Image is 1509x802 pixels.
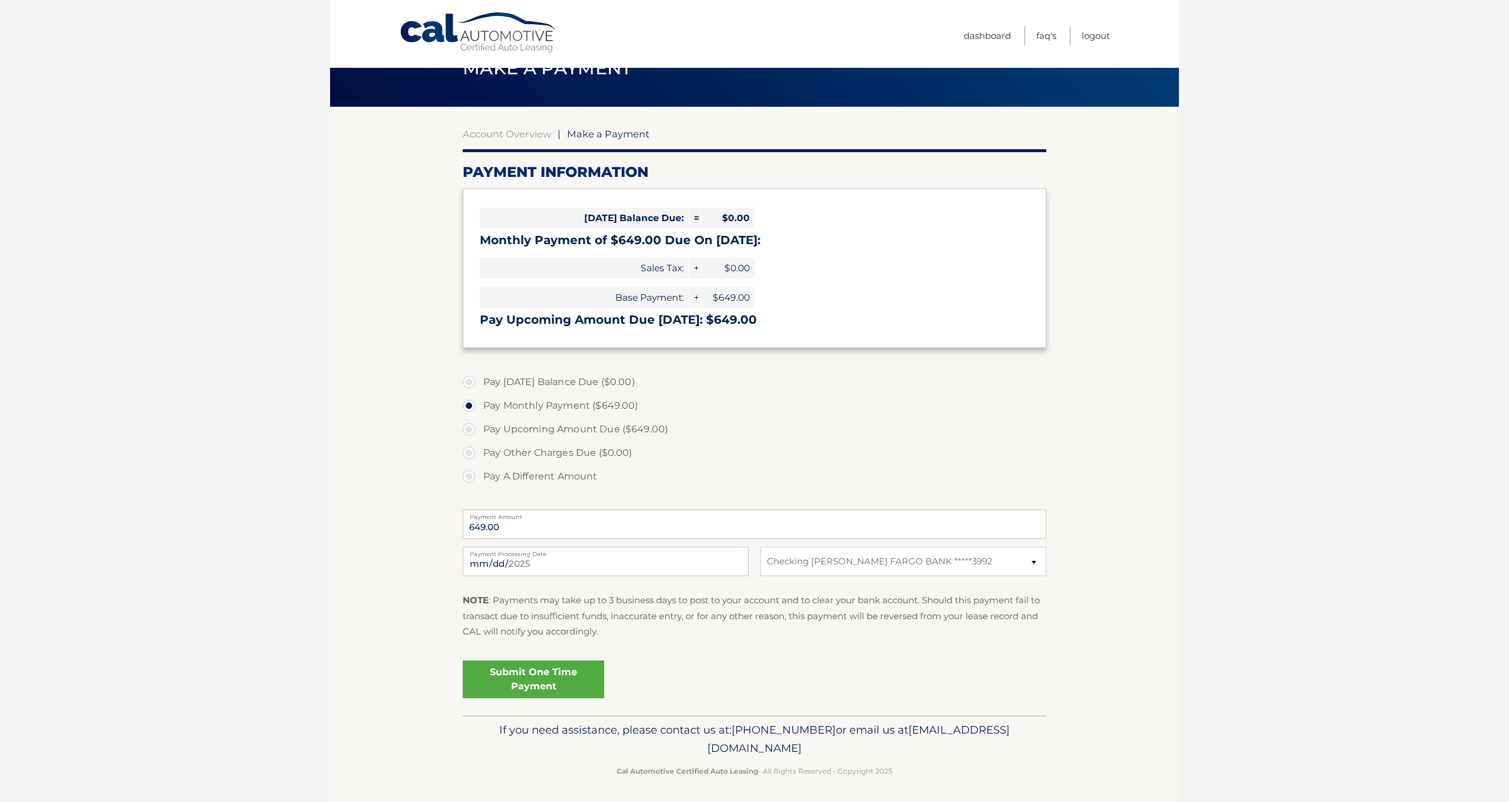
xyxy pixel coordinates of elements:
h2: Payment Information [463,163,1046,181]
label: Pay A Different Amount [463,465,1046,488]
span: | [558,128,561,140]
span: + [689,258,701,278]
label: Pay [DATE] Balance Due ($0.00) [463,370,1046,394]
span: Base Payment: [480,287,688,308]
span: Make a Payment [463,57,632,79]
span: $0.00 [701,258,754,278]
span: Sales Tax: [480,258,688,278]
input: Payment Date [463,547,749,576]
label: Pay Monthly Payment ($649.00) [463,394,1046,418]
span: $0.00 [701,208,754,228]
strong: Cal Automotive Certified Auto Leasing [617,767,758,775]
span: + [689,287,701,308]
span: $649.00 [701,287,754,308]
span: [PHONE_NUMBER] [732,723,836,737]
a: Submit One Time Payment [463,660,604,698]
span: = [689,208,701,228]
h3: Pay Upcoming Amount Due [DATE]: $649.00 [480,313,1029,327]
a: Cal Automotive [399,12,558,54]
label: Payment Processing Date [463,547,749,556]
strong: NOTE [463,594,489,606]
label: Pay Other Charges Due ($0.00) [463,441,1046,465]
input: Payment Amount [463,510,1046,539]
p: : Payments may take up to 3 business days to post to your account and to clear your bank account.... [463,593,1046,639]
label: Pay Upcoming Amount Due ($649.00) [463,418,1046,441]
a: Dashboard [964,26,1011,45]
h3: Monthly Payment of $649.00 Due On [DATE]: [480,233,1029,248]
a: Account Overview [463,128,551,140]
span: [DATE] Balance Due: [480,208,688,228]
a: FAQ's [1036,26,1056,45]
p: - All Rights Reserved - Copyright 2025 [470,765,1039,777]
label: Payment Amount [463,510,1046,519]
p: If you need assistance, please contact us at: or email us at [470,721,1039,758]
a: Logout [1082,26,1110,45]
span: Make a Payment [567,128,650,140]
